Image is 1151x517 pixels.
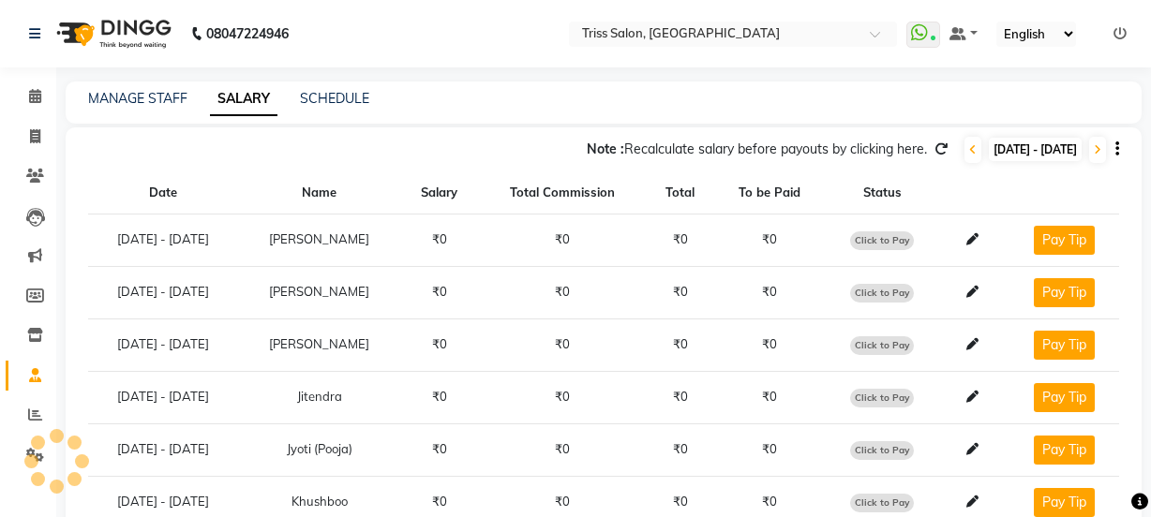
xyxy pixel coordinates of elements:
td: ₹0 [646,423,713,476]
td: ₹0 [714,423,826,476]
th: Total [646,172,713,214]
td: [DATE] - [DATE] [88,214,239,266]
a: MANAGE STAFF [88,90,187,107]
td: Jitendra [239,371,401,423]
td: ₹0 [478,214,646,266]
span: Note : [587,140,624,157]
td: ₹0 [714,371,826,423]
td: ₹0 [478,318,646,371]
span: Click to Pay [850,231,914,250]
span: Click to Pay [850,284,914,303]
td: ₹0 [646,214,713,266]
td: ₹0 [646,318,713,371]
td: ₹0 [400,318,478,371]
b: 08047224946 [206,7,289,60]
span: [DATE] - [DATE] [989,138,1082,161]
a: SCHEDULE [300,90,369,107]
div: Recalculate salary before payouts by clicking here. [587,140,927,159]
button: Pay Tip [1034,226,1095,255]
td: [PERSON_NAME] [239,214,401,266]
td: [DATE] - [DATE] [88,266,239,318]
td: ₹0 [646,371,713,423]
span: Click to Pay [850,389,914,407]
th: Status [825,172,938,214]
td: ₹0 [400,371,478,423]
td: ₹0 [400,214,478,266]
td: ₹0 [714,318,826,371]
th: Date [88,172,239,214]
td: [PERSON_NAME] [239,318,401,371]
button: Pay Tip [1034,488,1095,517]
button: Pay Tip [1034,331,1095,360]
span: Click to Pay [850,494,914,512]
button: Pay Tip [1034,383,1095,412]
td: ₹0 [478,371,646,423]
span: Click to Pay [850,441,914,460]
td: ₹0 [478,266,646,318]
th: Salary [400,172,478,214]
td: ₹0 [646,266,713,318]
td: ₹0 [400,266,478,318]
td: ₹0 [478,423,646,476]
th: To be Paid [714,172,826,214]
td: ₹0 [400,423,478,476]
td: [PERSON_NAME] [239,266,401,318]
button: Pay Tip [1034,436,1095,465]
td: ₹0 [714,214,826,266]
span: Click to Pay [850,336,914,355]
th: Total Commission [478,172,646,214]
td: [DATE] - [DATE] [88,318,239,371]
td: ₹0 [714,266,826,318]
img: logo [48,7,176,60]
td: [DATE] - [DATE] [88,371,239,423]
button: Pay Tip [1034,278,1095,307]
td: Jyoti (Pooja) [239,423,401,476]
a: SALARY [210,82,277,116]
th: Name [239,172,401,214]
td: [DATE] - [DATE] [88,423,239,476]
